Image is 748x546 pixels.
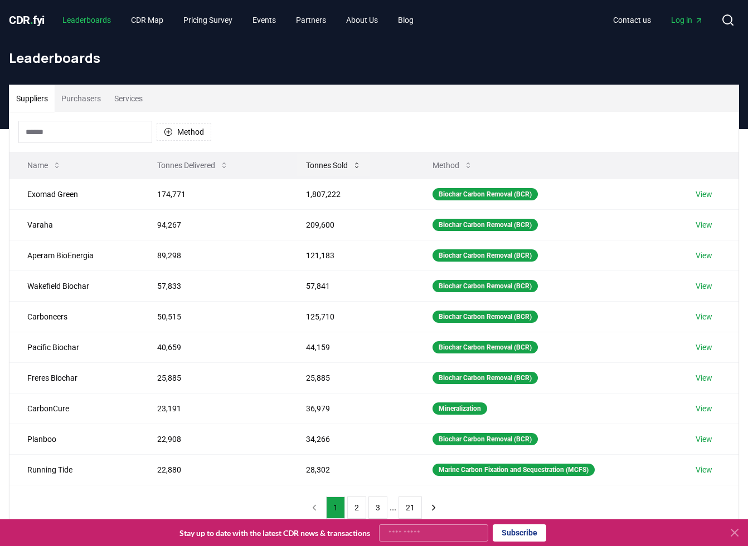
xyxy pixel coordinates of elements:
td: Running Tide [9,454,139,485]
span: . [30,13,33,27]
td: 50,515 [139,301,288,332]
div: Biochar Carbon Removal (BCR) [433,311,538,323]
td: CarbonCure [9,393,139,424]
a: View [696,250,712,261]
div: Biochar Carbon Removal (BCR) [433,341,538,353]
button: Name [18,154,70,176]
a: Events [244,10,285,30]
td: 94,267 [139,209,288,240]
td: 25,885 [139,362,288,393]
div: Biochar Carbon Removal (BCR) [433,280,538,292]
a: Blog [389,10,422,30]
a: Leaderboards [54,10,120,30]
li: ... [390,501,396,514]
div: Biochar Carbon Removal (BCR) [433,219,538,231]
button: Method [157,123,211,141]
button: 2 [347,496,366,519]
button: Services [108,85,149,112]
span: Log in [671,14,703,26]
button: Method [424,154,482,176]
div: Biochar Carbon Removal (BCR) [433,433,538,445]
td: Wakefield Biochar [9,270,139,301]
div: Mineralization [433,402,487,415]
div: Biochar Carbon Removal (BCR) [433,249,538,262]
td: 36,979 [288,393,415,424]
td: 174,771 [139,179,288,209]
a: View [696,403,712,414]
a: Log in [662,10,712,30]
a: View [696,281,712,292]
nav: Main [604,10,712,30]
a: CDR.fyi [9,12,45,28]
td: 125,710 [288,301,415,332]
a: Contact us [604,10,660,30]
td: 57,841 [288,270,415,301]
td: 28,302 [288,454,415,485]
button: 21 [399,496,422,519]
a: View [696,464,712,475]
a: View [696,311,712,322]
td: 22,908 [139,424,288,454]
td: Pacific Biochar [9,332,139,362]
div: Biochar Carbon Removal (BCR) [433,372,538,384]
a: View [696,189,712,200]
button: Suppliers [9,85,55,112]
td: 44,159 [288,332,415,362]
a: Pricing Survey [174,10,241,30]
td: 57,833 [139,270,288,301]
nav: Main [54,10,422,30]
td: 34,266 [288,424,415,454]
button: 1 [326,496,345,519]
td: 209,600 [288,209,415,240]
div: Marine Carbon Fixation and Sequestration (MCFS) [433,464,595,476]
button: 3 [368,496,387,519]
a: View [696,219,712,230]
td: 40,659 [139,332,288,362]
a: About Us [337,10,387,30]
a: View [696,342,712,353]
a: Partners [287,10,335,30]
td: Exomad Green [9,179,139,209]
td: Planboo [9,424,139,454]
h1: Leaderboards [9,49,739,67]
td: Carboneers [9,301,139,332]
td: 23,191 [139,393,288,424]
a: View [696,372,712,383]
a: View [696,434,712,445]
td: 89,298 [139,240,288,270]
td: 121,183 [288,240,415,270]
td: 22,880 [139,454,288,485]
a: CDR Map [122,10,172,30]
span: CDR fyi [9,13,45,27]
td: Aperam BioEnergia [9,240,139,270]
div: Biochar Carbon Removal (BCR) [433,188,538,200]
button: Purchasers [55,85,108,112]
button: next page [424,496,443,519]
button: Tonnes Sold [297,154,370,176]
td: 25,885 [288,362,415,393]
button: Tonnes Delivered [148,154,237,176]
td: Freres Biochar [9,362,139,393]
td: Varaha [9,209,139,240]
td: 1,807,222 [288,179,415,209]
